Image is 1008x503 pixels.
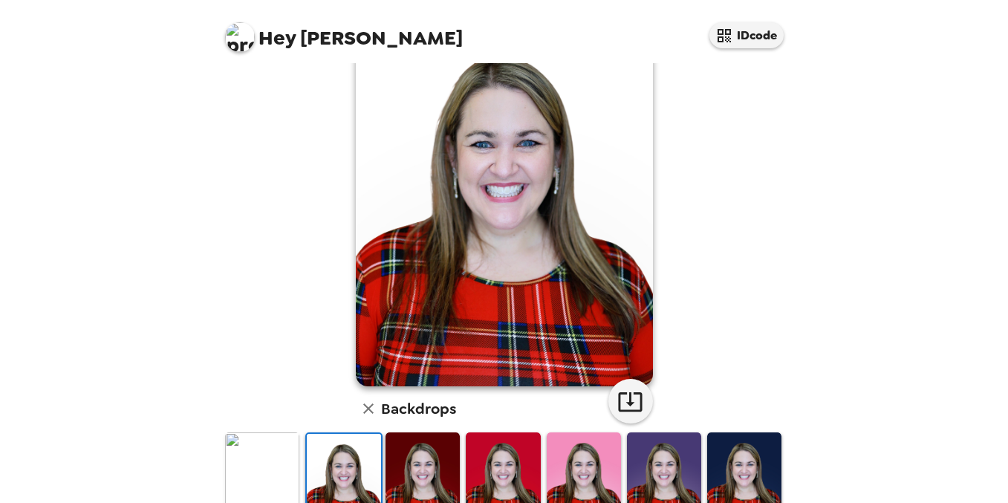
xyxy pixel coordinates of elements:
button: IDcode [709,22,784,48]
span: Hey [258,25,296,51]
h6: Backdrops [381,397,456,421]
img: user [356,15,653,386]
img: profile pic [225,22,255,52]
span: [PERSON_NAME] [225,15,463,48]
